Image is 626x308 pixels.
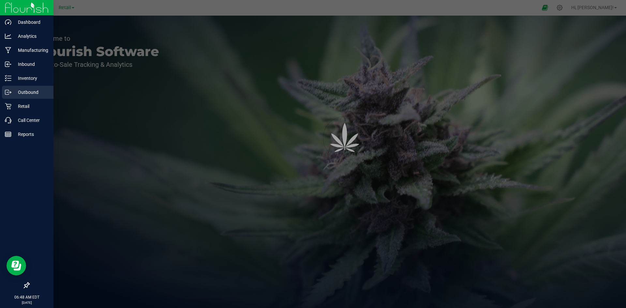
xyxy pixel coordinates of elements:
[11,46,51,54] p: Manufacturing
[11,18,51,26] p: Dashboard
[3,294,51,300] p: 06:48 AM EDT
[7,256,26,275] iframe: Resource center
[5,89,11,95] inline-svg: Outbound
[5,75,11,81] inline-svg: Inventory
[5,61,11,67] inline-svg: Inbound
[3,300,51,305] p: [DATE]
[5,131,11,138] inline-svg: Reports
[5,117,11,124] inline-svg: Call Center
[5,33,11,39] inline-svg: Analytics
[11,74,51,82] p: Inventory
[11,116,51,124] p: Call Center
[5,47,11,53] inline-svg: Manufacturing
[11,130,51,138] p: Reports
[11,88,51,96] p: Outbound
[11,60,51,68] p: Inbound
[11,102,51,110] p: Retail
[11,32,51,40] p: Analytics
[5,103,11,110] inline-svg: Retail
[5,19,11,25] inline-svg: Dashboard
